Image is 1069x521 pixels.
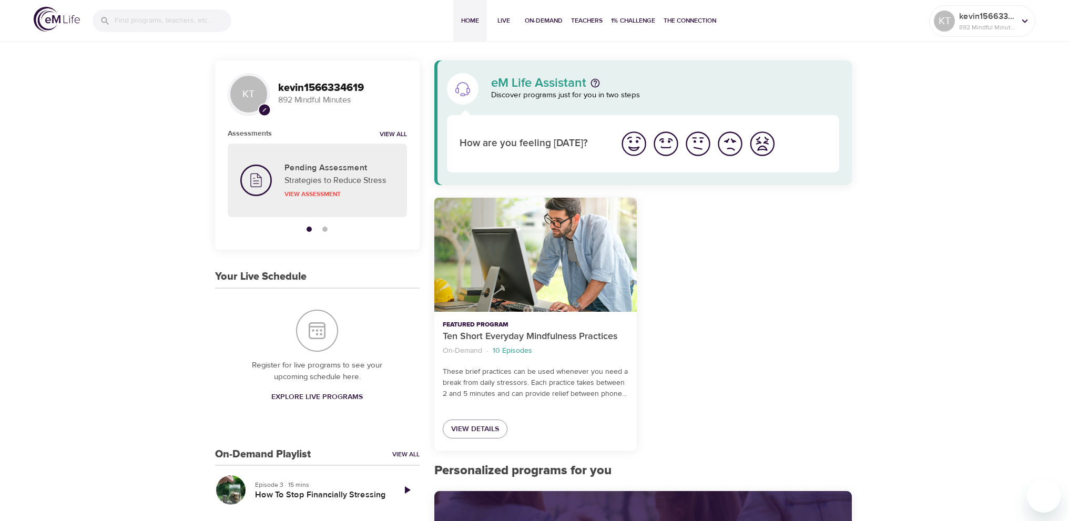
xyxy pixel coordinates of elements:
h3: On-Demand Playlist [215,448,311,461]
a: View all notifications [380,130,407,139]
a: Play Episode [394,477,420,503]
li: · [486,344,488,358]
p: Episode 3 · 15 mins [255,480,386,489]
p: eM Life Assistant [491,77,586,89]
button: Ten Short Everyday Mindfulness Practices [434,198,637,312]
button: How To Stop Financially Stressing [215,474,247,506]
span: Teachers [571,15,603,26]
img: good [651,129,680,158]
img: worst [748,129,777,158]
p: 10 Episodes [493,345,532,356]
p: 892 Mindful Minutes [278,94,407,106]
span: Explore Live Programs [271,391,363,404]
span: The Connection [664,15,716,26]
h5: Pending Assessment [284,162,394,173]
p: These brief practices can be used whenever you need a break from daily stressors. Each practice t... [443,366,628,400]
h5: How To Stop Financially Stressing [255,489,386,500]
button: I'm feeling worst [746,128,778,160]
p: kevin1566334619 [959,10,1015,23]
span: View Details [451,423,499,436]
span: On-Demand [525,15,563,26]
input: Find programs, teachers, etc... [115,9,231,32]
nav: breadcrumb [443,344,628,358]
p: View Assessment [284,189,394,199]
img: eM Life Assistant [454,80,471,97]
a: View Details [443,420,507,439]
a: View All [392,450,420,459]
iframe: Button to launch messaging window [1027,479,1061,513]
p: On-Demand [443,345,482,356]
span: Home [457,15,483,26]
h6: Assessments [228,128,272,139]
img: logo [34,7,80,32]
img: great [619,129,648,158]
div: KT [228,73,270,115]
button: I'm feeling ok [682,128,714,160]
p: Discover programs just for you in two steps [491,89,840,101]
p: Strategies to Reduce Stress [284,174,394,187]
p: Ten Short Everyday Mindfulness Practices [443,330,628,344]
h2: Personalized programs for you [434,463,852,478]
button: I'm feeling bad [714,128,746,160]
p: How are you feeling [DATE]? [460,136,605,151]
span: Live [491,15,516,26]
h3: Your Live Schedule [215,271,307,283]
div: KT [934,11,955,32]
p: Featured Program [443,320,628,330]
p: Register for live programs to see your upcoming schedule here. [236,360,399,383]
img: ok [684,129,712,158]
span: 1% Challenge [611,15,655,26]
button: I'm feeling good [650,128,682,160]
a: Explore Live Programs [267,387,367,407]
img: bad [716,129,745,158]
img: Your Live Schedule [296,310,338,352]
button: I'm feeling great [618,128,650,160]
h3: kevin1566334619 [278,82,407,94]
p: 892 Mindful Minutes [959,23,1015,32]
